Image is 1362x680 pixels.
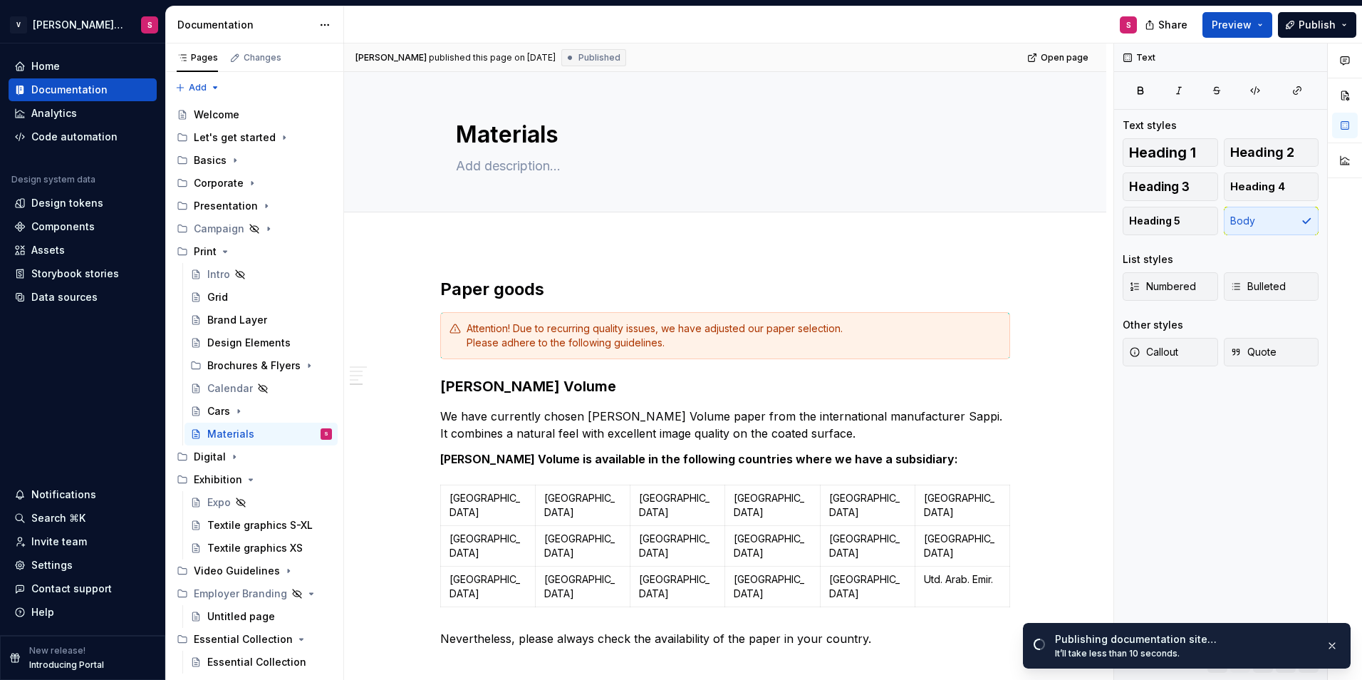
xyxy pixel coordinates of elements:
a: Assets [9,239,157,262]
button: Heading 2 [1224,138,1319,167]
span: Published [578,52,620,63]
div: Untitled page [207,609,275,624]
div: Data sources [31,290,98,304]
div: S [1126,19,1131,31]
a: Cars [184,400,338,423]
a: Design Elements [184,331,338,354]
button: Help [9,601,157,624]
span: Heading 5 [1129,214,1180,228]
p: We have currently chosen [PERSON_NAME] Volume paper from the international manufacturer Sappi. It... [440,408,1010,442]
a: Data sources [9,286,157,309]
div: Design tokens [31,196,103,210]
p: [GEOGRAPHIC_DATA] [924,491,1001,520]
a: Essential Collection [184,651,338,674]
div: Invite team [31,535,87,549]
a: Settings [9,554,157,577]
p: Introducing Portal [29,659,104,671]
button: Bulleted [1224,272,1319,301]
p: [GEOGRAPHIC_DATA] [734,532,811,560]
div: Presentation [194,199,258,213]
a: Grid [184,286,338,309]
div: Analytics [31,106,77,120]
div: Campaign [171,217,338,240]
div: Essential Collection [194,632,293,646]
span: Publish [1299,18,1336,32]
div: Presentation [171,195,338,217]
div: Text styles [1123,118,1177,133]
p: [GEOGRAPHIC_DATA] [544,532,621,560]
button: Add [171,78,224,98]
button: Notifications [9,483,157,506]
p: [GEOGRAPHIC_DATA] [639,532,716,560]
button: Heading 3 [1123,172,1218,201]
span: Heading 4 [1230,180,1285,194]
a: MaterialsS [184,423,338,445]
div: Design Elements [207,336,291,350]
div: Exhibition [194,473,242,487]
div: Help [31,605,54,619]
a: Invite team [9,530,157,553]
div: Video Guidelines [194,564,280,578]
div: Attention! Due to recurring quality issues, we have adjusted our paper selection. Please adhere t... [467,321,1001,350]
div: Let's get started [194,130,276,145]
div: Exhibition [171,468,338,491]
a: Home [9,55,157,78]
div: Textile graphics S-XL [207,518,313,532]
a: Code automation [9,125,157,148]
p: [GEOGRAPHIC_DATA] [449,572,526,601]
a: Textile graphics S-XL [184,514,338,537]
div: Corporate [194,176,244,190]
div: It’ll take less than 10 seconds. [1055,648,1314,659]
div: Code automation [31,130,118,144]
a: Untitled page [184,605,338,628]
div: S [324,427,328,441]
button: Quote [1224,338,1319,366]
div: Brochures & Flyers [184,354,338,377]
div: Print [171,240,338,263]
button: Share [1138,12,1197,38]
div: Basics [171,149,338,172]
p: [GEOGRAPHIC_DATA] [829,532,906,560]
p: [GEOGRAPHIC_DATA] [829,491,906,520]
p: Utd. Arab. Emir. [924,572,1001,587]
div: Grid [207,290,228,304]
span: [PERSON_NAME] [355,52,427,63]
span: Heading 2 [1230,145,1294,160]
div: Employer Branding [171,582,338,605]
div: Calendar [207,381,253,396]
div: S [147,19,152,31]
button: Heading 4 [1224,172,1319,201]
p: [GEOGRAPHIC_DATA] [924,532,1001,560]
div: Brand Layer [207,313,267,327]
p: [GEOGRAPHIC_DATA] [734,572,811,601]
div: Welcome [194,108,239,122]
span: Heading 3 [1129,180,1190,194]
div: Search ⌘K [31,511,85,525]
div: Documentation [31,83,108,97]
div: Textile graphics XS [207,541,303,555]
p: [GEOGRAPHIC_DATA] [544,572,621,601]
div: Print [194,244,217,259]
button: Callout [1123,338,1218,366]
div: Employer Branding [194,587,287,601]
button: Publish [1278,12,1356,38]
p: [GEOGRAPHIC_DATA] [639,491,716,520]
span: Share [1158,18,1187,32]
div: Documentation [177,18,312,32]
span: Callout [1129,345,1178,359]
button: Preview [1202,12,1272,38]
span: Numbered [1129,279,1196,294]
p: [GEOGRAPHIC_DATA] [734,491,811,520]
p: [GEOGRAPHIC_DATA] [449,491,526,520]
a: Design tokens [9,192,157,215]
a: Open page [1023,48,1095,68]
span: Add [189,82,207,93]
a: Intro [184,263,338,286]
div: Materials [207,427,254,441]
div: Let's get started [171,126,338,149]
div: Components [31,220,95,234]
p: [GEOGRAPHIC_DATA] [544,491,621,520]
div: Home [31,59,60,73]
div: Cars [207,404,230,418]
div: Storybook stories [31,267,119,281]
